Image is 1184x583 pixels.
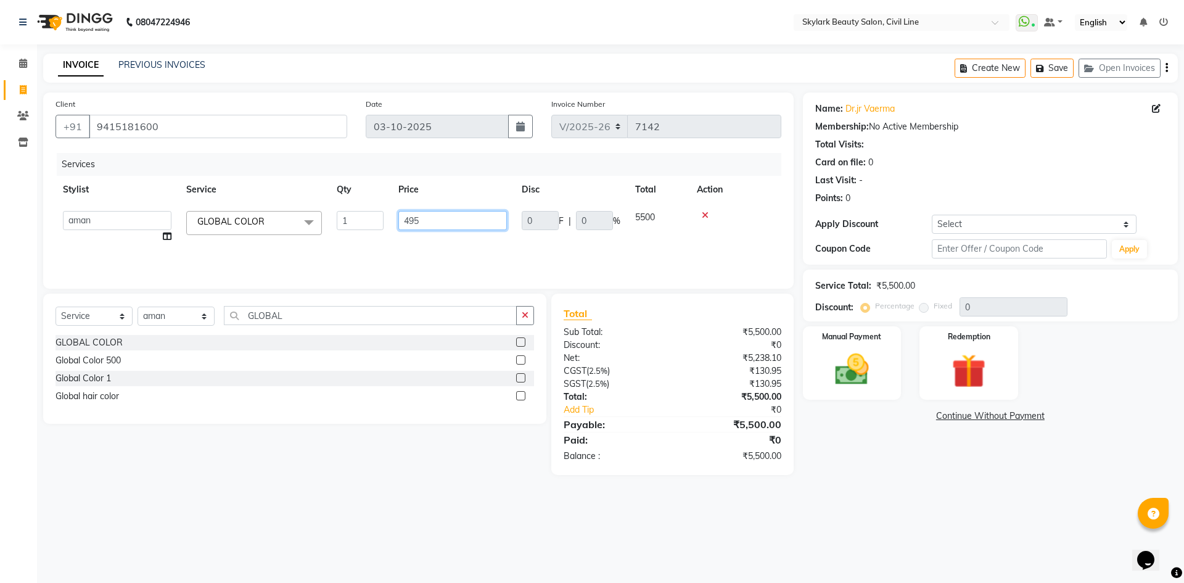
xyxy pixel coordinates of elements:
button: +91 [55,115,90,138]
a: x [265,216,270,227]
div: Services [57,153,791,176]
div: Coupon Code [815,242,932,255]
div: Discount: [554,339,672,352]
div: Payable: [554,417,672,432]
div: Membership: [815,120,869,133]
button: Apply [1112,240,1147,258]
div: Total Visits: [815,138,864,151]
div: Name: [815,102,843,115]
div: ₹5,500.00 [876,279,915,292]
div: ₹130.95 [672,378,790,391]
div: Net: [554,352,672,365]
label: Manual Payment [822,331,881,342]
span: 2.5% [589,366,607,376]
div: Global Color 500 [55,354,121,367]
div: ₹5,500.00 [672,417,790,432]
div: Service Total: [815,279,871,292]
img: logo [31,5,116,39]
span: % [613,215,620,228]
div: ( ) [554,378,672,391]
div: Total: [554,391,672,403]
label: Fixed [934,300,952,312]
label: Percentage [875,300,915,312]
th: Stylist [55,176,179,204]
label: Invoice Number [551,99,605,110]
div: ( ) [554,365,672,378]
img: _cash.svg [824,350,880,389]
div: Balance : [554,450,672,463]
span: GLOBAL COLOR [197,216,265,227]
span: 2.5% [588,379,607,389]
div: ₹5,238.10 [672,352,790,365]
span: F [559,215,564,228]
a: PREVIOUS INVOICES [118,59,205,70]
div: - [859,174,863,187]
label: Date [366,99,382,110]
button: Open Invoices [1079,59,1161,78]
button: Create New [955,59,1026,78]
iframe: chat widget [1132,534,1172,571]
span: SGST [564,378,586,389]
span: | [569,215,571,228]
span: CGST [564,365,586,376]
label: Redemption [948,331,990,342]
th: Action [689,176,781,204]
th: Qty [329,176,391,204]
div: GLOBAL COLOR [55,336,123,349]
th: Disc [514,176,628,204]
div: Apply Discount [815,218,932,231]
div: No Active Membership [815,120,1165,133]
div: ₹0 [672,432,790,447]
div: 0 [845,192,850,205]
div: Global Color 1 [55,372,111,385]
input: Enter Offer / Coupon Code [932,239,1107,258]
input: Search or Scan [224,306,517,325]
th: Service [179,176,329,204]
a: Dr.jr Vaerma [845,102,895,115]
label: Client [55,99,75,110]
b: 08047224946 [136,5,190,39]
div: ₹0 [672,339,790,352]
th: Price [391,176,514,204]
div: ₹5,500.00 [672,391,790,403]
div: Paid: [554,432,672,447]
button: Save [1030,59,1074,78]
img: _gift.svg [941,350,997,392]
div: Discount: [815,301,853,314]
div: ₹130.95 [672,365,790,378]
input: Search by Name/Mobile/Email/Code [89,115,347,138]
div: ₹5,500.00 [672,450,790,463]
div: 0 [868,156,873,169]
div: Sub Total: [554,326,672,339]
a: Add Tip [554,403,692,416]
a: Continue Without Payment [805,410,1175,423]
div: ₹5,500.00 [672,326,790,339]
div: ₹0 [692,403,790,416]
span: 5500 [635,212,655,223]
div: Last Visit: [815,174,857,187]
span: Total [564,307,592,320]
div: Points: [815,192,843,205]
a: INVOICE [58,54,104,76]
div: Global hair color [55,390,119,403]
div: Card on file: [815,156,866,169]
th: Total [628,176,689,204]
